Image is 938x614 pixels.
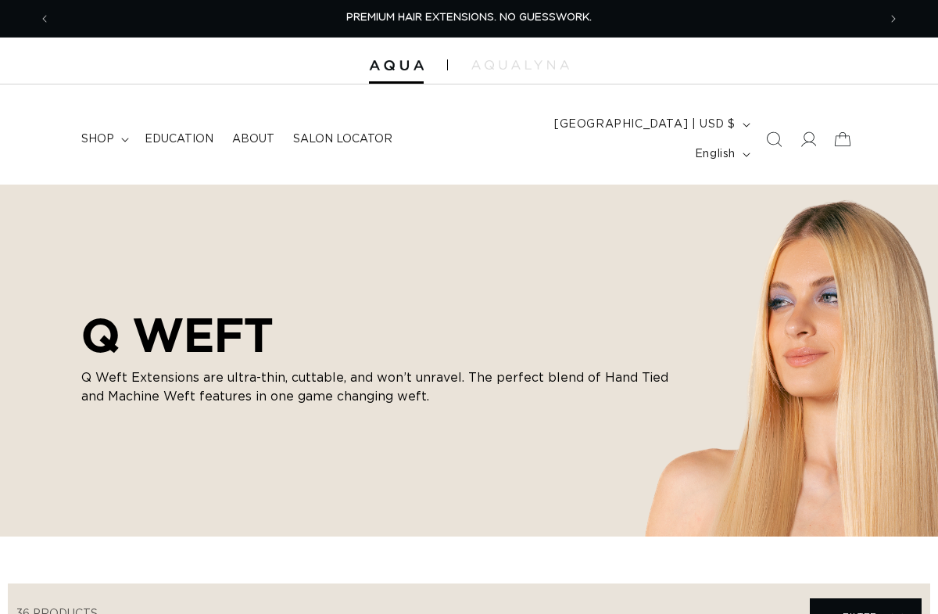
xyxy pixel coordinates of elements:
button: English [686,139,757,169]
button: Previous announcement [27,4,62,34]
span: [GEOGRAPHIC_DATA] | USD $ [554,117,736,133]
img: aqualyna.com [471,60,569,70]
h2: Q WEFT [81,307,675,362]
span: shop [81,132,114,146]
a: About [223,123,284,156]
a: Education [135,123,223,156]
button: [GEOGRAPHIC_DATA] | USD $ [545,110,757,139]
img: Aqua Hair Extensions [369,60,424,71]
p: Q Weft Extensions are ultra-thin, cuttable, and won’t unravel. The perfect blend of Hand Tied and... [81,368,675,406]
span: Education [145,132,213,146]
summary: Search [757,122,791,156]
span: About [232,132,274,146]
span: Salon Locator [293,132,392,146]
span: PREMIUM HAIR EXTENSIONS. NO GUESSWORK. [346,13,592,23]
button: Next announcement [876,4,911,34]
span: English [695,146,736,163]
a: Salon Locator [284,123,402,156]
summary: shop [72,123,135,156]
